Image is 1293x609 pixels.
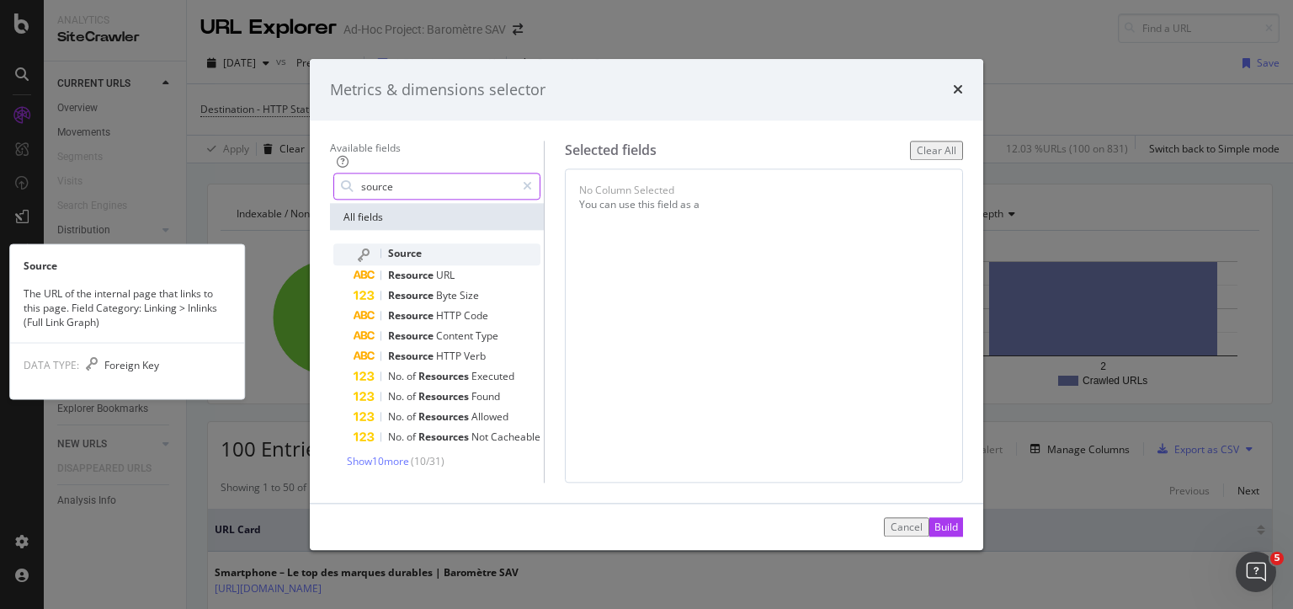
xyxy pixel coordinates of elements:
[436,329,476,344] span: Content
[40,424,310,455] li: Cliquez sur la section 404 du graphique ou sur le lien "404 URLs"
[460,289,479,303] span: Size
[464,309,488,323] span: Code
[40,256,310,303] li: Ajoutez un filtre pour ne voir que les pages de destination avec un code de statut HTTP 404
[347,455,409,469] span: Show 10 more
[418,410,471,425] span: Resources
[11,10,43,42] button: go back
[359,174,515,200] input: Search by field name
[10,258,244,272] div: Source
[80,480,93,494] button: Sélectionneur de fichier gif
[476,329,498,344] span: Type
[40,205,310,252] li: Dans le graphique "Internal Follow Outlinks Broken Links Destination", cliquez sur la section "HT...
[295,10,326,40] div: Fermer
[289,473,316,500] button: Envoyer un message…
[14,445,322,473] textarea: Envoyer un message...
[53,480,67,494] button: Sélectionneur d’emoji
[26,480,40,494] button: Télécharger la pièce jointe
[388,269,436,283] span: Resource
[436,269,455,283] span: URL
[10,286,244,329] div: The URL of the internal page that links to this page. Field Category: Linking > Inlinks (Full Lin...
[246,188,259,201] a: Source reference 9276044:
[388,370,407,384] span: No.
[82,7,203,19] h1: Customer Support
[418,390,471,404] span: Resources
[107,480,120,494] button: Start recording
[154,405,183,434] button: Scroll to bottom
[388,410,407,425] span: No.
[388,430,407,445] span: No.
[82,19,258,45] p: L'équipe peut également vous aider
[471,390,500,404] span: Found
[464,350,486,364] span: Verb
[40,403,310,419] li: Naviguez vers >
[418,370,471,384] span: Resources
[953,79,963,101] div: times
[263,10,295,42] button: Accueil
[418,430,471,445] span: Resources
[917,144,956,158] div: Clear All
[407,370,418,384] span: of
[388,329,436,344] span: Resource
[436,309,464,323] span: HTTP
[910,142,963,161] button: Clear All
[40,307,310,370] li: Ajoutez une colonne pour la destination de chaque lien interne afin de voir chaque page et le lie...
[491,430,540,445] span: Cacheable
[579,198,949,212] div: You can use this field as a
[310,59,983,550] div: modal
[407,390,418,404] span: of
[436,289,460,303] span: Byte
[40,185,310,201] li: Allez dans >
[330,142,544,156] div: Available fields
[1236,552,1276,592] iframe: Intercom live chat
[407,430,418,445] span: of
[388,309,436,323] span: Resource
[27,102,310,152] div: Pour identifier les URLs et les ancres qui pointent vers des pages 404, voici la procédure à suiv...
[579,184,674,198] div: No Column Selected
[388,289,436,303] span: Resource
[27,379,255,393] span: Méthode 2 : Via le rapport HTTP Codes
[27,161,233,174] span: Méthode 1 : Via le rapport Outlinks
[891,520,923,534] div: Cancel
[24,358,79,372] span: DATA TYPE:
[13,77,323,78] div: New messages divider
[330,79,545,101] div: Metrics & dimensions selector
[104,358,159,372] span: Foreign Key
[471,410,508,425] span: Allowed
[388,390,407,404] span: No.
[388,350,436,364] span: Resource
[187,186,242,200] b: Outlinks
[99,186,177,200] b: SiteCrawler
[471,370,514,384] span: Executed
[48,13,75,40] img: Profile image for Customer Support
[407,410,418,425] span: of
[330,204,544,231] div: All fields
[565,142,657,161] div: Selected fields
[929,517,963,537] button: Build
[471,430,491,445] span: Not
[411,455,444,469] span: ( 10 / 31 )
[388,247,422,261] span: Source
[436,350,464,364] span: HTTP
[934,520,958,534] div: Build
[884,517,929,537] button: Cancel
[1270,552,1284,565] span: 5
